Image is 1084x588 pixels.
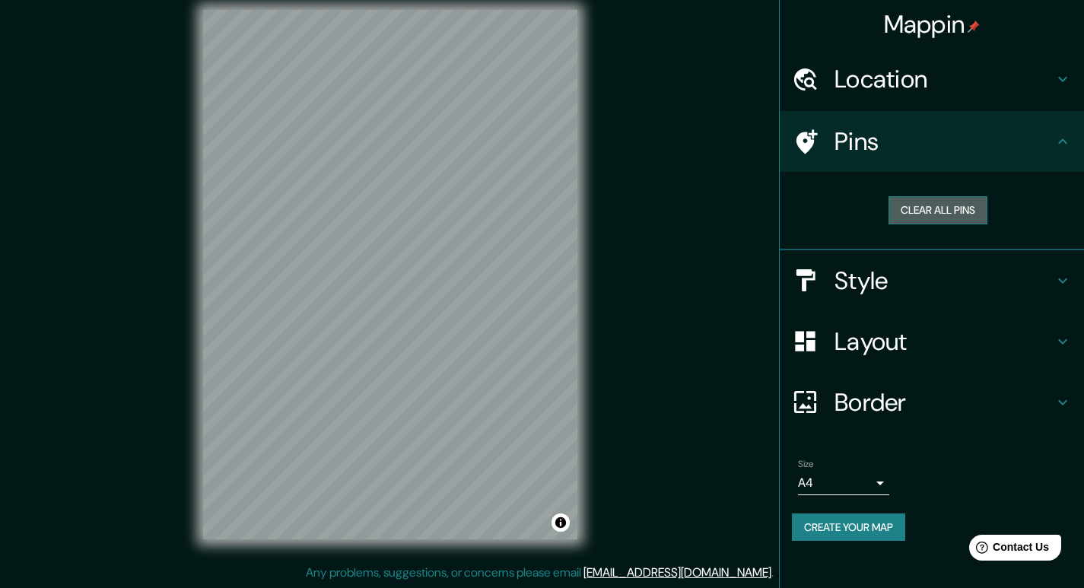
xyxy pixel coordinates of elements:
[203,10,577,539] canvas: Map
[834,326,1054,357] h4: Layout
[949,529,1067,571] iframe: Help widget launcher
[834,64,1054,94] h4: Location
[834,126,1054,157] h4: Pins
[884,9,981,40] h4: Mappin
[774,564,776,582] div: .
[776,564,779,582] div: .
[780,372,1084,433] div: Border
[968,21,980,33] img: pin-icon.png
[306,564,774,582] p: Any problems, suggestions, or concerns please email .
[888,196,987,224] button: Clear all pins
[792,513,905,542] button: Create your map
[834,387,1054,418] h4: Border
[798,457,814,470] label: Size
[780,49,1084,110] div: Location
[834,265,1054,296] h4: Style
[798,471,889,495] div: A4
[552,513,570,532] button: Toggle attribution
[583,564,771,580] a: [EMAIL_ADDRESS][DOMAIN_NAME]
[780,111,1084,172] div: Pins
[780,311,1084,372] div: Layout
[780,250,1084,311] div: Style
